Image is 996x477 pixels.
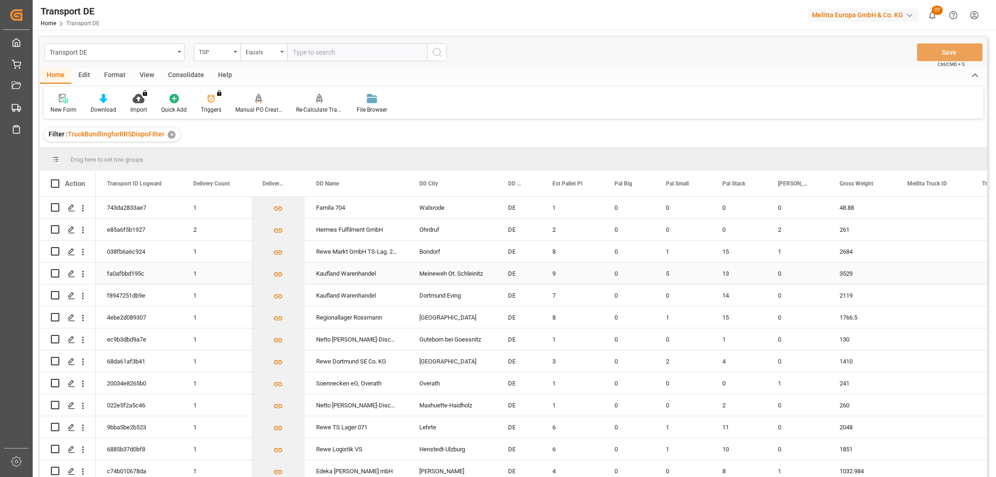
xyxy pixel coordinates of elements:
[655,416,711,438] div: 1
[199,46,231,57] div: TSP
[287,43,427,61] input: Type to search
[922,5,943,26] button: show 27 new notifications
[41,4,99,18] div: Transport DE
[541,241,603,262] div: 8
[603,394,655,416] div: 0
[96,219,182,240] div: e85a6f5b1927
[828,241,896,262] div: 2684
[497,394,541,416] div: DE
[305,394,408,416] div: Netto [PERSON_NAME]-Discount
[262,180,285,187] span: Delivery List
[840,180,873,187] span: Gross Weight
[97,68,133,84] div: Format
[316,180,339,187] span: DD Name
[541,306,603,328] div: 8
[40,263,96,285] div: Press SPACE to select this row.
[497,197,541,218] div: DE
[68,130,164,138] span: TruckBundlingforRRSDispoFIlter
[305,328,408,350] div: Netto [PERSON_NAME]-Discount
[808,6,922,24] button: Melitta Europa GmbH & Co. KG
[711,263,767,284] div: 13
[711,350,767,372] div: 4
[305,306,408,328] div: Regionallager Rossmann
[182,285,251,306] div: 1
[767,263,828,284] div: 0
[767,241,828,262] div: 1
[419,180,438,187] span: DD City
[767,438,828,460] div: 0
[305,350,408,372] div: Rewe Dortmund SE Co. KG
[96,241,182,262] div: 038fb6a6c924
[40,285,96,306] div: Press SPACE to select this row.
[497,241,541,262] div: DE
[541,372,603,394] div: 1
[828,416,896,438] div: 2048
[603,328,655,350] div: 0
[49,130,68,138] span: Filter :
[541,328,603,350] div: 1
[96,416,182,438] div: 9bba5be2b523
[711,306,767,328] div: 15
[943,5,964,26] button: Help Center
[655,350,711,372] div: 2
[828,306,896,328] div: 1766.5
[96,372,182,394] div: 20034e8265b0
[711,394,767,416] div: 2
[938,61,965,68] span: Ctrl/CMD + S
[168,131,176,139] div: ✕
[655,438,711,460] div: 1
[408,197,497,218] div: Walsrode
[778,180,809,187] span: [PERSON_NAME]
[828,394,896,416] div: 260
[240,43,287,61] button: open menu
[40,350,96,372] div: Press SPACE to select this row.
[96,350,182,372] div: 68da61af3b41
[40,197,96,219] div: Press SPACE to select this row.
[65,179,85,188] div: Action
[408,241,497,262] div: Bondorf
[615,180,632,187] span: Pal Big
[408,328,497,350] div: Guteborn bei Goessnitz
[767,350,828,372] div: 0
[408,263,497,284] div: Meineweh Ot. Schleinitz
[96,438,182,460] div: 6885b37d0bf8
[711,219,767,240] div: 0
[711,416,767,438] div: 11
[541,263,603,284] div: 9
[541,350,603,372] div: 3
[182,350,251,372] div: 1
[655,394,711,416] div: 0
[655,263,711,284] div: 5
[182,219,251,240] div: 2
[655,241,711,262] div: 1
[711,285,767,306] div: 14
[40,241,96,263] div: Press SPACE to select this row.
[408,285,497,306] div: Dortmund Eving
[408,372,497,394] div: Overath
[96,197,182,218] div: 743da2833ae7
[305,438,408,460] div: Rewe Logistik VS
[182,241,251,262] div: 1
[182,372,251,394] div: 1
[182,438,251,460] div: 1
[711,197,767,218] div: 0
[603,219,655,240] div: 0
[711,241,767,262] div: 15
[541,197,603,218] div: 1
[497,285,541,306] div: DE
[603,350,655,372] div: 0
[767,328,828,350] div: 0
[603,263,655,284] div: 0
[71,156,143,163] span: Drag here to set row groups
[541,285,603,306] div: 7
[767,394,828,416] div: 0
[603,306,655,328] div: 0
[767,416,828,438] div: 0
[541,394,603,416] div: 1
[907,180,947,187] span: Melitta Truck ID
[828,263,896,284] div: 3529
[408,306,497,328] div: [GEOGRAPHIC_DATA]
[497,328,541,350] div: DE
[408,416,497,438] div: Lehrte
[541,416,603,438] div: 6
